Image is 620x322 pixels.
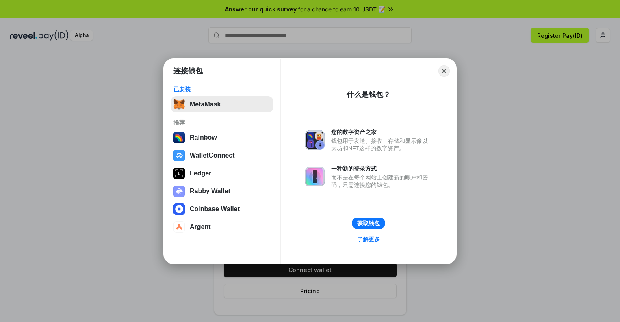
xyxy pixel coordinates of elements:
button: Rabby Wallet [171,183,273,199]
div: Rainbow [190,134,217,141]
button: Coinbase Wallet [171,201,273,217]
button: Rainbow [171,130,273,146]
button: 获取钱包 [352,218,385,229]
button: WalletConnect [171,147,273,164]
div: 什么是钱包？ [347,90,390,99]
button: MetaMask [171,96,273,112]
img: svg+xml,%3Csvg%20width%3D%2228%22%20height%3D%2228%22%20viewBox%3D%220%200%2028%2028%22%20fill%3D... [173,150,185,161]
div: Argent [190,223,211,231]
button: Ledger [171,165,273,182]
img: svg+xml,%3Csvg%20xmlns%3D%22http%3A%2F%2Fwww.w3.org%2F2000%2Fsvg%22%20fill%3D%22none%22%20viewBox... [173,186,185,197]
div: Rabby Wallet [190,188,230,195]
h1: 连接钱包 [173,66,203,76]
div: 钱包用于发送、接收、存储和显示像以太坊和NFT这样的数字资产。 [331,137,432,152]
img: svg+xml,%3Csvg%20width%3D%2228%22%20height%3D%2228%22%20viewBox%3D%220%200%2028%2028%22%20fill%3D... [173,221,185,233]
img: svg+xml,%3Csvg%20xmlns%3D%22http%3A%2F%2Fwww.w3.org%2F2000%2Fsvg%22%20fill%3D%22none%22%20viewBox... [305,167,325,186]
button: Close [438,65,450,77]
div: 了解更多 [357,236,380,243]
img: svg+xml,%3Csvg%20fill%3D%22none%22%20height%3D%2233%22%20viewBox%3D%220%200%2035%2033%22%20width%... [173,99,185,110]
div: Ledger [190,170,211,177]
div: 已安装 [173,86,271,93]
img: svg+xml,%3Csvg%20xmlns%3D%22http%3A%2F%2Fwww.w3.org%2F2000%2Fsvg%22%20width%3D%2228%22%20height%3... [173,168,185,179]
div: 而不是在每个网站上创建新的账户和密码，只需连接您的钱包。 [331,174,432,188]
div: MetaMask [190,101,221,108]
img: svg+xml,%3Csvg%20width%3D%2228%22%20height%3D%2228%22%20viewBox%3D%220%200%2028%2028%22%20fill%3D... [173,203,185,215]
div: Coinbase Wallet [190,205,240,213]
a: 了解更多 [352,234,385,244]
div: 一种新的登录方式 [331,165,432,172]
img: svg+xml,%3Csvg%20width%3D%22120%22%20height%3D%22120%22%20viewBox%3D%220%200%20120%20120%22%20fil... [173,132,185,143]
div: 获取钱包 [357,220,380,227]
div: WalletConnect [190,152,235,159]
div: 推荐 [173,119,271,126]
button: Argent [171,219,273,235]
div: 您的数字资产之家 [331,128,432,136]
img: svg+xml,%3Csvg%20xmlns%3D%22http%3A%2F%2Fwww.w3.org%2F2000%2Fsvg%22%20fill%3D%22none%22%20viewBox... [305,130,325,150]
